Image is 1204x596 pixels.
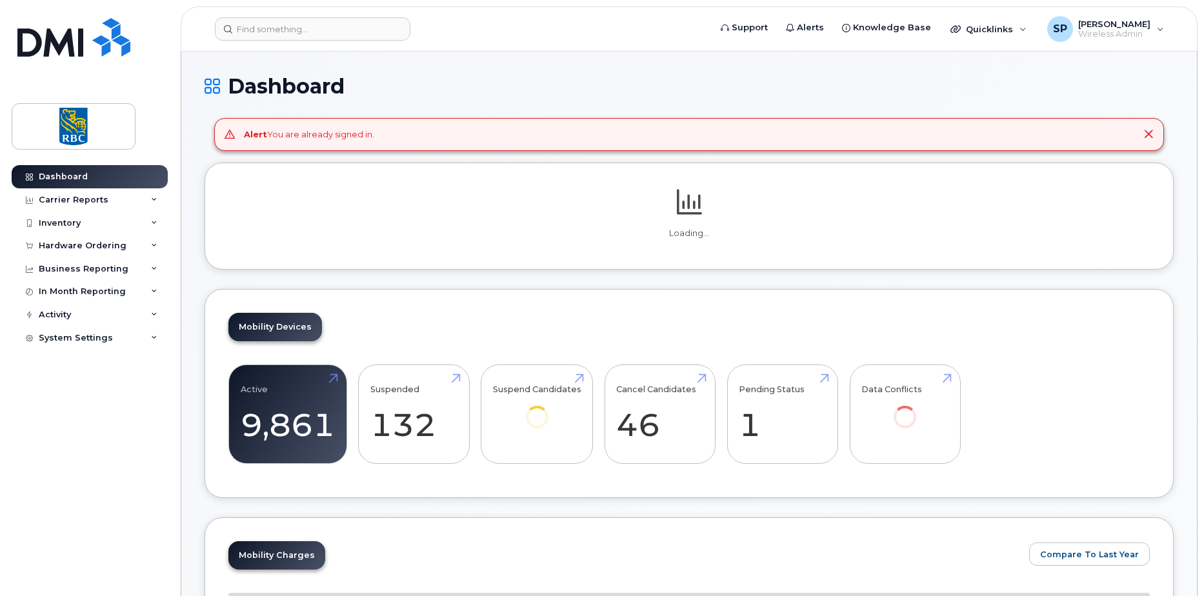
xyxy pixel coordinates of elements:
[244,129,267,139] strong: Alert
[861,372,948,446] a: Data Conflicts
[228,228,1150,239] p: Loading...
[739,372,826,457] a: Pending Status 1
[228,313,322,341] a: Mobility Devices
[616,372,703,457] a: Cancel Candidates 46
[241,372,335,457] a: Active 9,861
[244,128,374,141] div: You are already signed in.
[228,541,325,570] a: Mobility Charges
[205,75,1174,97] h1: Dashboard
[1040,548,1139,561] span: Compare To Last Year
[1029,542,1150,566] button: Compare To Last Year
[370,372,457,457] a: Suspended 132
[493,372,581,446] a: Suspend Candidates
